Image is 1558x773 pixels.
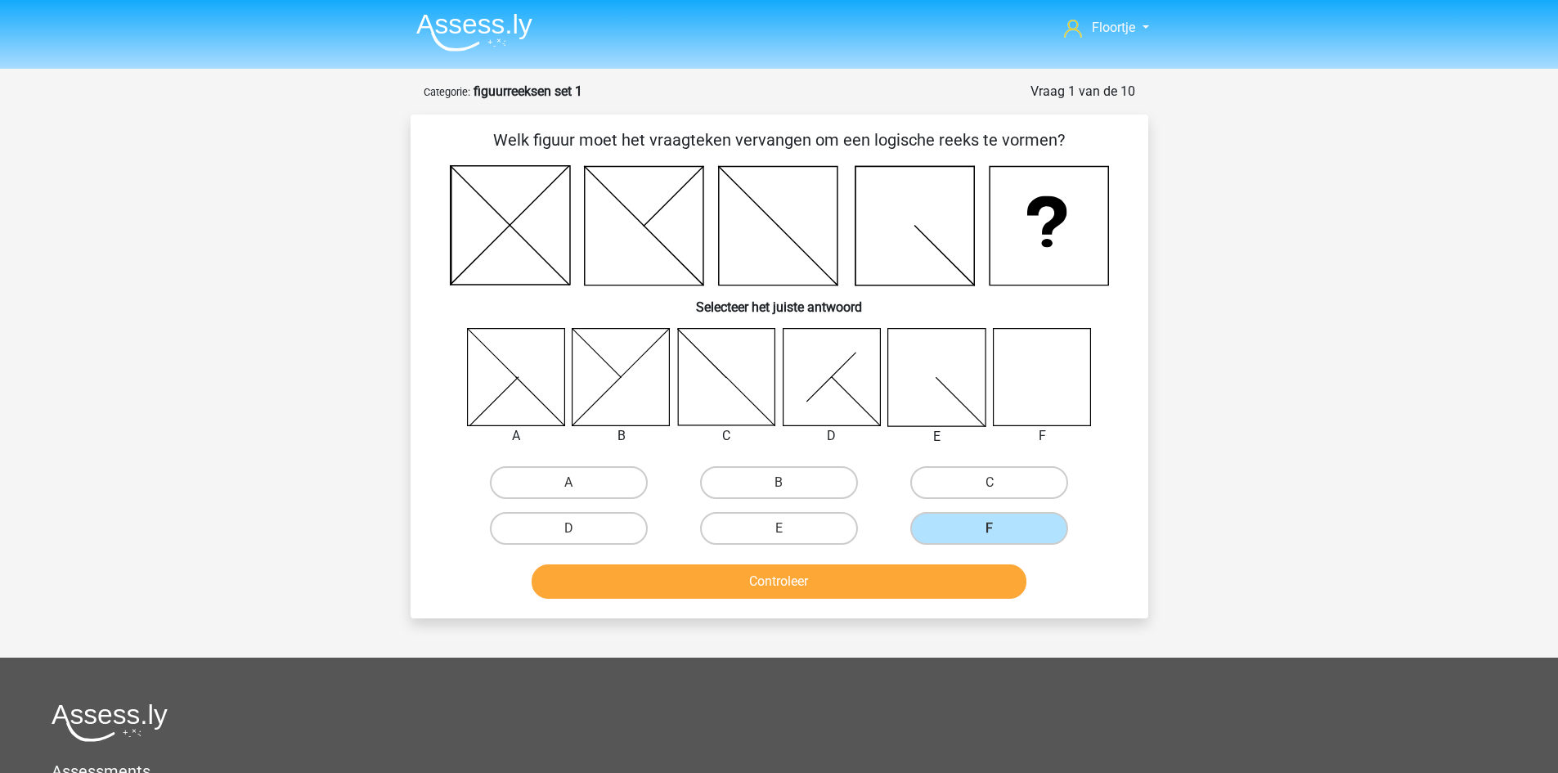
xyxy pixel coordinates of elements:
[875,427,999,447] div: E
[424,86,470,98] small: Categorie:
[416,13,532,52] img: Assessly
[455,426,578,446] div: A
[700,512,858,545] label: E
[490,466,648,499] label: A
[1057,18,1155,38] a: Floortje
[981,426,1104,446] div: F
[437,128,1122,152] p: Welk figuur moet het vraagteken vervangen om een logische reeks te vormen?
[1030,82,1135,101] div: Vraag 1 van de 10
[770,426,894,446] div: D
[474,83,582,99] strong: figuurreeksen set 1
[665,426,788,446] div: C
[490,512,648,545] label: D
[1092,20,1135,35] span: Floortje
[559,426,683,446] div: B
[700,466,858,499] label: B
[910,466,1068,499] label: C
[910,512,1068,545] label: F
[437,286,1122,315] h6: Selecteer het juiste antwoord
[52,703,168,742] img: Assessly logo
[532,564,1026,599] button: Controleer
